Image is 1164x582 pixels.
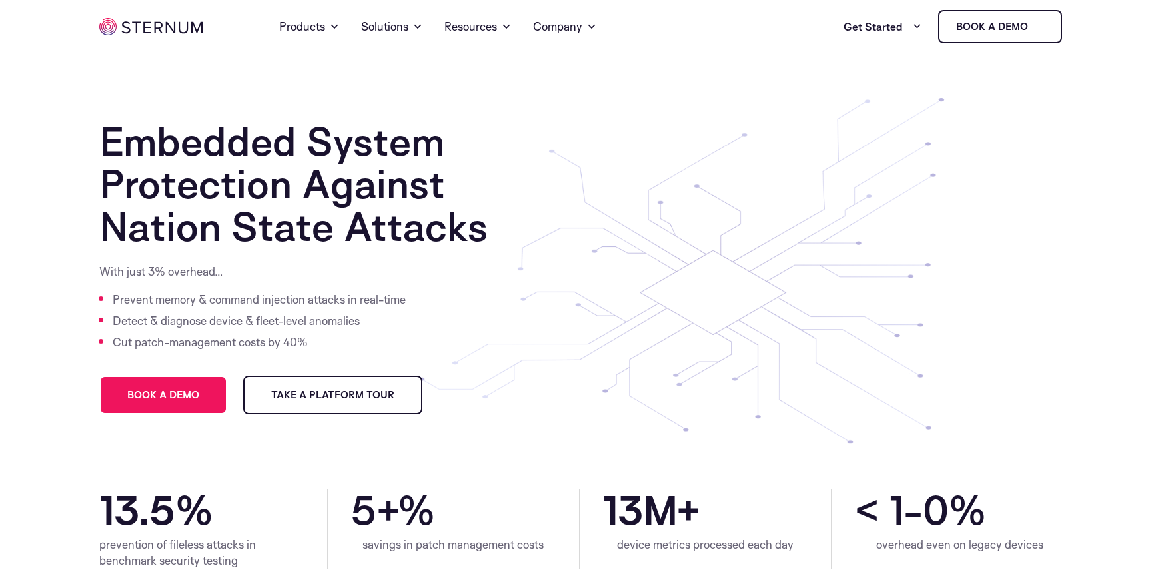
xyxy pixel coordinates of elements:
[127,390,199,400] span: Book a demo
[113,332,409,353] li: Cut patch-management costs by 40%
[99,376,227,414] a: Book a demo
[938,10,1062,43] a: Book a demo
[444,3,512,51] a: Resources
[243,376,422,414] a: Take a Platform Tour
[113,310,409,332] li: Detect & diagnose device & fleet-level anomalies
[99,264,409,280] p: With just 3% overhead…
[175,489,304,531] span: %
[603,489,643,531] span: 13
[99,537,304,569] div: prevention of fileless attacks in benchmark security testing
[855,537,1065,553] div: overhead even on legacy devices
[643,489,808,531] span: M+
[949,489,1065,531] span: %
[603,537,808,553] div: device metrics processed each day
[923,489,949,531] span: 0
[855,489,923,531] span: < 1-
[533,3,597,51] a: Company
[99,18,203,35] img: sternum iot
[271,390,394,400] span: Take a Platform Tour
[99,120,556,248] h1: Embedded System Protection Against Nation State Attacks
[351,489,376,531] span: 5
[279,3,340,51] a: Products
[361,3,423,51] a: Solutions
[1033,21,1044,32] img: sternum iot
[351,537,556,553] div: savings in patch management costs
[376,489,556,531] span: +%
[99,489,175,531] span: 13.5
[844,13,922,40] a: Get Started
[113,289,409,310] li: Prevent memory & command injection attacks in real-time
